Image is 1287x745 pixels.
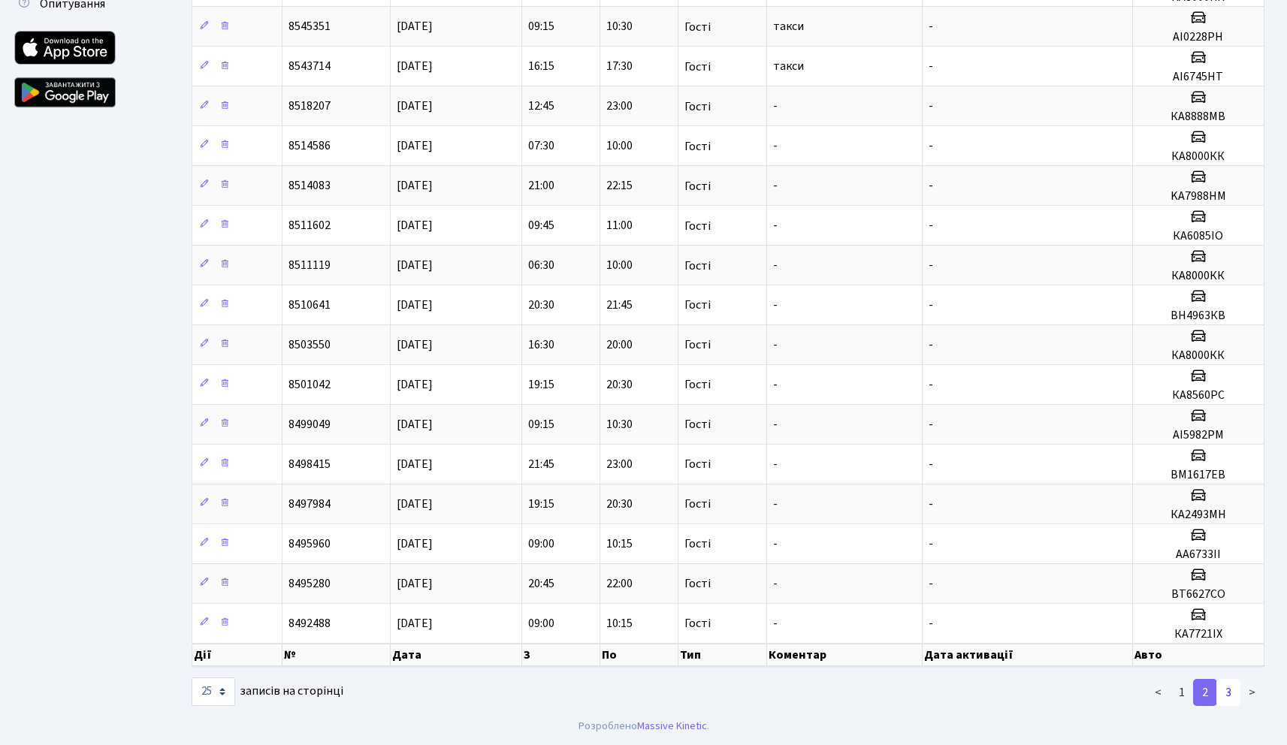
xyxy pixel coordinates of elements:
span: 10:30 [606,19,633,35]
span: [DATE] [397,575,433,592]
span: 10:30 [606,416,633,433]
div: Розроблено . [579,718,709,734]
span: [DATE] [397,178,433,195]
span: 8495960 [289,535,331,552]
span: - [929,138,933,155]
span: - [929,456,933,472]
span: - [773,456,778,472]
span: - [773,535,778,552]
h5: КА8000КК [1139,348,1258,363]
span: - [773,258,778,274]
span: [DATE] [397,376,433,393]
span: Гості [684,617,711,629]
span: 20:30 [606,376,633,393]
h5: АІ5982РМ [1139,428,1258,442]
span: 20:30 [606,496,633,512]
span: 8498415 [289,456,331,472]
span: 23:00 [606,98,633,115]
span: 16:15 [528,59,554,75]
span: - [929,535,933,552]
span: [DATE] [397,258,433,274]
span: - [929,297,933,313]
span: - [773,336,778,353]
span: 8497984 [289,496,331,512]
h5: КА8560РС [1139,388,1258,403]
th: З [522,644,600,666]
span: Гості [684,379,711,391]
span: [DATE] [397,218,433,234]
span: 16:30 [528,336,554,353]
span: 09:00 [528,615,554,632]
span: 22:15 [606,178,633,195]
span: [DATE] [397,98,433,115]
span: [DATE] [397,138,433,155]
span: 8514586 [289,138,331,155]
span: Гості [684,339,711,351]
th: По [600,644,678,666]
span: Гості [684,140,711,152]
span: Гості [684,299,711,311]
span: [DATE] [397,336,433,353]
span: Гості [684,101,711,113]
h5: КА8888МВ [1139,110,1258,124]
span: 20:45 [528,575,554,592]
span: 10:00 [606,138,633,155]
span: Гості [684,578,711,590]
span: [DATE] [397,496,433,512]
span: - [773,178,778,195]
span: - [929,575,933,592]
h5: AI6745HT [1139,70,1258,84]
h5: ВТ6627СО [1139,587,1258,602]
h5: KA7988HM [1139,189,1258,204]
span: 10:15 [606,615,633,632]
h5: КА7721IX [1139,627,1258,641]
span: 8510641 [289,297,331,313]
span: [DATE] [397,19,433,35]
span: 12:45 [528,98,554,115]
span: 21:00 [528,178,554,195]
span: - [773,218,778,234]
span: Гості [684,458,711,470]
span: 23:00 [606,456,633,472]
a: 3 [1216,679,1240,706]
h5: КА8000КК [1139,149,1258,164]
span: - [773,575,778,592]
span: - [773,416,778,433]
span: 09:15 [528,19,554,35]
a: > [1240,679,1264,706]
a: < [1146,679,1171,706]
span: 8543714 [289,59,331,75]
span: - [929,496,933,512]
span: 8495280 [289,575,331,592]
span: 8492488 [289,615,331,632]
th: Авто [1133,644,1264,666]
th: Дата [391,644,522,666]
span: [DATE] [397,59,433,75]
span: 20:30 [528,297,554,313]
th: Дії [192,644,282,666]
span: 19:15 [528,376,554,393]
span: Гості [684,220,711,232]
h5: ВН4963КВ [1139,309,1258,323]
span: - [929,98,933,115]
span: 09:00 [528,535,554,552]
span: 07:30 [528,138,554,155]
span: Гості [684,61,711,73]
span: [DATE] [397,615,433,632]
span: 8511119 [289,258,331,274]
span: - [929,258,933,274]
span: - [773,138,778,155]
span: 8501042 [289,376,331,393]
span: - [929,59,933,75]
span: - [929,336,933,353]
a: Massive Kinetic [637,718,707,734]
h5: АА6733ІІ [1139,547,1258,562]
th: Дата активації [923,644,1132,666]
span: 8499049 [289,416,331,433]
span: - [773,297,778,313]
span: 09:15 [528,416,554,433]
h5: ВМ1617ЕВ [1139,468,1258,482]
span: 20:00 [606,336,633,353]
span: 17:30 [606,59,633,75]
span: - [773,615,778,632]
